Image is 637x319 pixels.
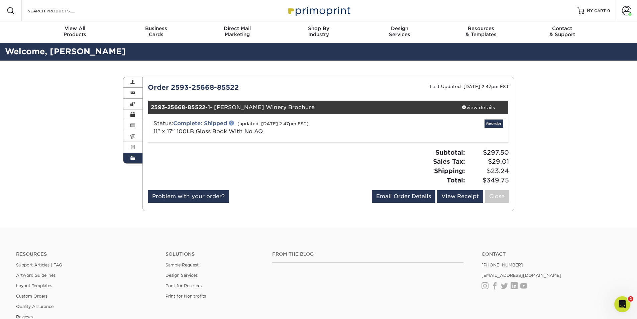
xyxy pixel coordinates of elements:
div: Services [359,25,440,37]
strong: 2593-25668-85522-1 [151,104,210,110]
a: BusinessCards [115,21,197,43]
a: Design Services [166,273,198,278]
a: Artwork Guidelines [16,273,56,278]
a: Resources& Templates [440,21,522,43]
a: Print for Nonprofits [166,294,206,299]
span: View All [34,25,116,31]
div: Marketing [197,25,278,37]
a: Contact [482,251,621,257]
div: Status: [148,119,388,136]
a: Custom Orders [16,294,47,299]
a: Reorder [485,119,503,128]
strong: Shipping: [434,167,465,174]
a: Sample Request [166,262,199,267]
div: Order 2593-25668-85522 [143,82,328,92]
div: Products [34,25,116,37]
a: Shop ByIndustry [278,21,359,43]
a: Complete: Shipped [173,120,227,127]
span: $23.24 [467,166,509,176]
span: Shop By [278,25,359,31]
span: Direct Mail [197,25,278,31]
div: Industry [278,25,359,37]
span: 0 [607,8,610,13]
iframe: Intercom live chat [614,296,630,312]
a: DesignServices [359,21,440,43]
h4: From the Blog [272,251,463,257]
a: Support Articles | FAQ [16,262,63,267]
small: (updated: [DATE] 2:47pm EST) [237,121,309,126]
div: & Support [522,25,603,37]
div: Cards [115,25,197,37]
div: view details [448,104,509,111]
div: & Templates [440,25,522,37]
a: View Receipt [437,190,483,203]
span: MY CART [587,8,606,14]
a: Problem with your order? [148,190,229,203]
strong: Sales Tax: [433,158,465,165]
span: 2 [628,296,633,302]
small: Last Updated: [DATE] 2:47pm EST [430,84,509,89]
span: $29.01 [467,157,509,166]
span: Business [115,25,197,31]
span: Contact [522,25,603,31]
a: Layout Templates [16,283,52,288]
a: Contact& Support [522,21,603,43]
input: SEARCH PRODUCTS..... [27,7,92,15]
strong: Total: [447,176,465,184]
h4: Resources [16,251,155,257]
div: - [PERSON_NAME] Winery Brochure [148,101,448,114]
a: Close [485,190,509,203]
a: 11" x 17" 100LB Gloss Book With No AQ [153,128,263,135]
a: view details [448,101,509,114]
h4: Solutions [166,251,262,257]
a: Direct MailMarketing [197,21,278,43]
a: Email Order Details [372,190,435,203]
a: [PHONE_NUMBER] [482,262,523,267]
a: Print for Resellers [166,283,202,288]
span: Resources [440,25,522,31]
strong: Subtotal: [435,149,465,156]
span: $349.75 [467,176,509,185]
a: View AllProducts [34,21,116,43]
span: Design [359,25,440,31]
span: $297.50 [467,148,509,157]
a: [EMAIL_ADDRESS][DOMAIN_NAME] [482,273,561,278]
img: Primoprint [285,3,352,18]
